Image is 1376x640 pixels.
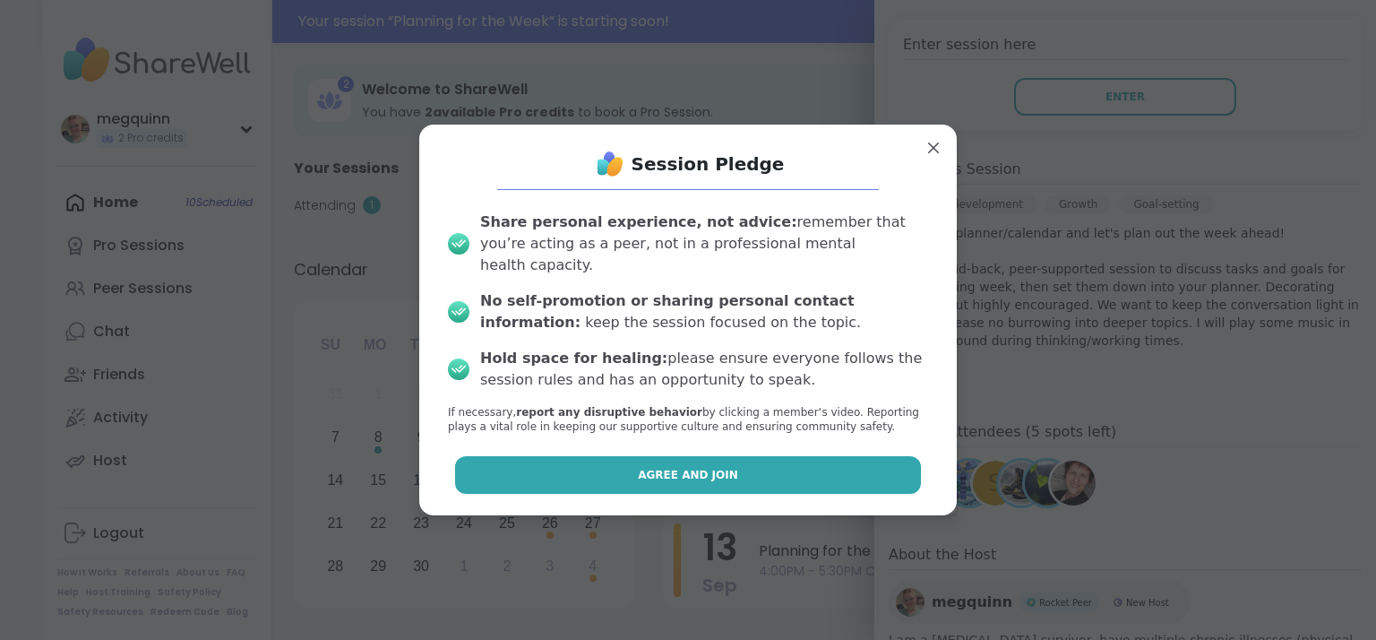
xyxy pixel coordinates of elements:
p: If necessary, by clicking a member‘s video. Reporting plays a vital role in keeping our supportiv... [448,405,928,436]
b: Hold space for healing: [480,350,667,367]
button: Agree and Join [455,456,922,494]
span: Agree and Join [638,467,738,483]
div: remember that you’re acting as a peer, not in a professional mental health capacity. [480,212,928,276]
b: Share personal experience, not advice: [480,213,797,230]
img: ShareWell Logo [592,146,628,182]
div: keep the session focused on the topic. [480,290,928,333]
div: please ensure everyone follows the session rules and has an opportunity to speak. [480,348,928,391]
b: report any disruptive behavior [516,406,702,419]
h1: Session Pledge [632,151,785,177]
b: No self-promotion or sharing personal contact information: [480,292,855,331]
